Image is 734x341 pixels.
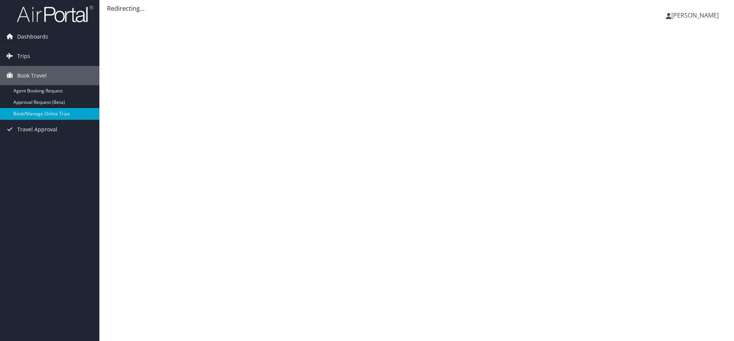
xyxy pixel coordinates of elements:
[17,5,93,23] img: airportal-logo.png
[666,4,726,27] a: [PERSON_NAME]
[17,27,48,46] span: Dashboards
[17,47,30,66] span: Trips
[17,66,47,85] span: Book Travel
[107,4,726,13] div: Redirecting...
[671,11,719,19] span: [PERSON_NAME]
[17,120,57,139] span: Travel Approval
